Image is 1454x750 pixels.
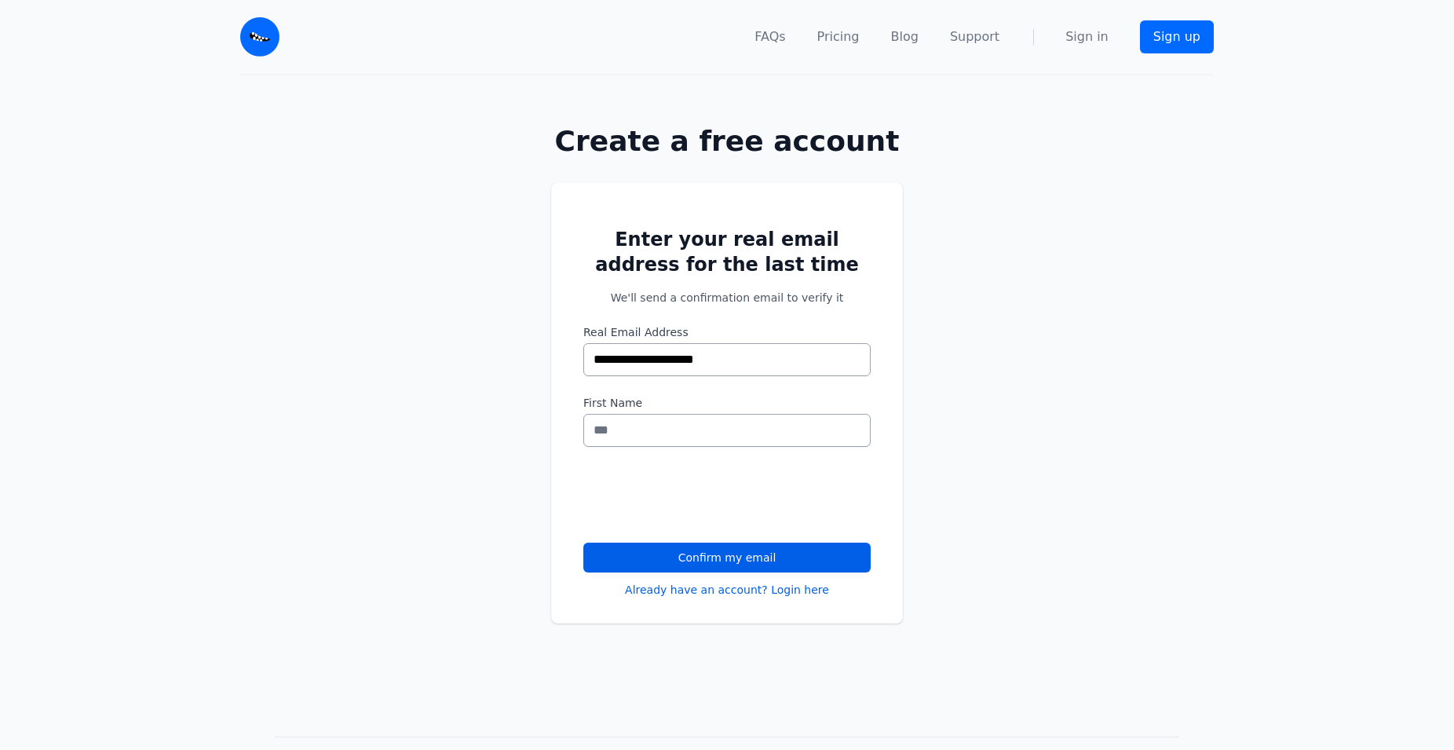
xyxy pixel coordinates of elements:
[583,324,871,340] label: Real Email Address
[754,27,785,46] a: FAQs
[240,17,279,57] img: Email Monster
[501,126,953,157] h1: Create a free account
[1065,27,1109,46] a: Sign in
[583,395,871,411] label: First Name
[583,466,822,527] iframe: reCAPTCHA
[583,290,871,305] p: We'll send a confirmation email to verify it
[583,227,871,277] h2: Enter your real email address for the last time
[583,543,871,573] button: Confirm my email
[950,27,999,46] a: Support
[817,27,860,46] a: Pricing
[625,582,829,598] a: Already have an account? Login here
[891,27,919,46] a: Blog
[1140,20,1214,53] a: Sign up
